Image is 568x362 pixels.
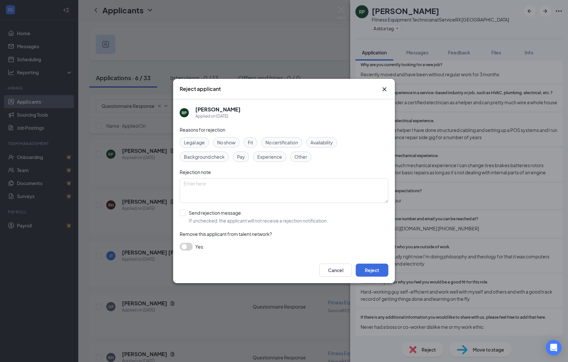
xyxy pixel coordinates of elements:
[319,264,352,277] button: Cancel
[180,169,211,175] span: Rejection note
[182,110,187,116] div: RP
[265,139,298,146] span: No certification
[310,139,333,146] span: Availability
[180,85,221,93] h3: Reject applicant
[257,153,282,160] span: Experience
[195,243,203,251] span: Yes
[180,231,272,237] span: Remove this applicant from talent network?
[237,153,245,160] span: Pay
[248,139,253,146] span: Fit
[195,113,241,120] div: Applied on [DATE]
[184,153,225,160] span: Background check
[381,85,388,93] button: Close
[217,139,235,146] span: No show
[195,106,241,113] h5: [PERSON_NAME]
[381,85,388,93] svg: Cross
[184,139,205,146] span: Legal age
[180,127,225,133] span: Reasons for rejection
[294,153,307,160] span: Other
[356,264,388,277] button: Reject
[546,340,561,355] div: Open Intercom Messenger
